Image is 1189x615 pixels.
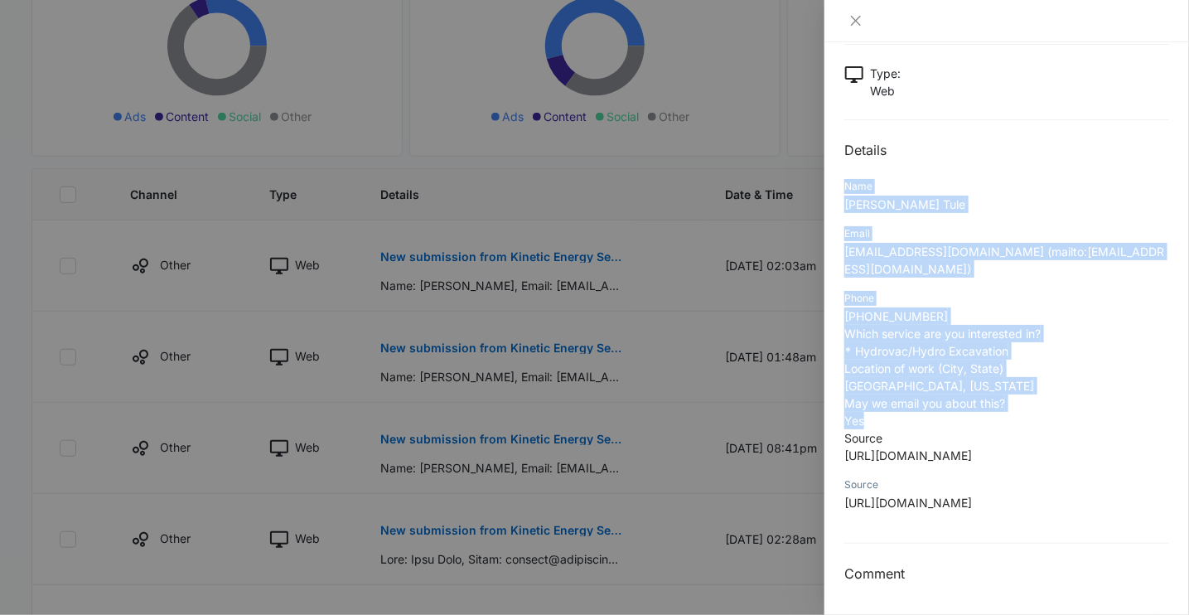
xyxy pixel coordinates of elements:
span: [GEOGRAPHIC_DATA], [US_STATE] [844,379,1034,393]
span: Yes [844,414,864,428]
h2: Details [844,140,1169,160]
span: Location of work (City, State) [844,361,1003,375]
span: [EMAIL_ADDRESS][DOMAIN_NAME] (mailto:[EMAIL_ADDRESS][DOMAIN_NAME]) [844,245,1164,276]
span: * Hydrovac/Hydro Excavation [844,344,1008,358]
span: [PERSON_NAME] Tule [844,197,965,211]
span: [PHONE_NUMBER] [844,309,948,323]
div: Phone [844,291,1169,306]
span: [URL][DOMAIN_NAME] [844,496,972,510]
span: Which service are you interested in? [844,327,1041,341]
span: [URL][DOMAIN_NAME] [844,448,972,462]
p: Web [870,82,901,99]
span: May we email you about this? [844,396,1005,410]
h3: Comment [844,564,1169,584]
span: Source [844,431,882,445]
div: Name [844,179,1169,194]
div: Source [844,477,1169,492]
p: Type : [870,65,901,82]
div: Email [844,226,1169,241]
span: close [849,14,863,27]
button: Close [844,13,868,28]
